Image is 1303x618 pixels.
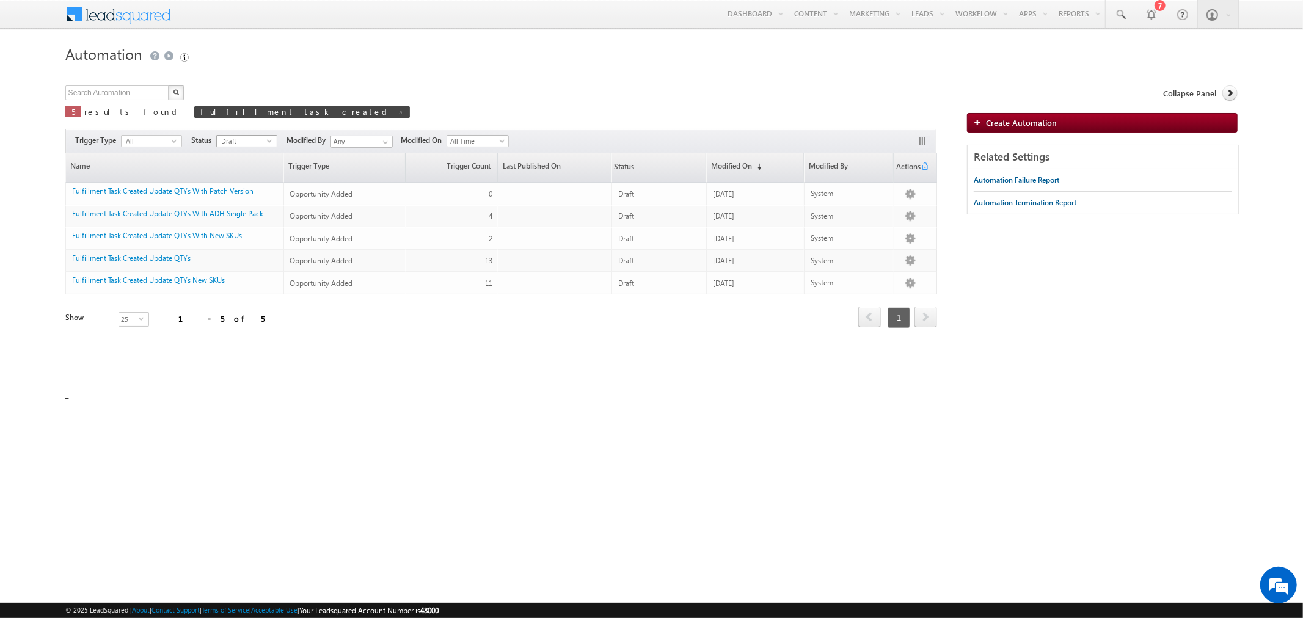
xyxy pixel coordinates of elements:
span: [DATE] [713,278,734,288]
span: [DATE] [713,189,734,198]
em: Start Chat [166,376,222,393]
span: 1 [888,307,910,328]
img: Search [173,89,179,95]
a: Fulfillment Task Created Update QTYs With Patch Version [72,186,254,195]
a: prev [858,308,881,327]
span: Opportunity Added [290,256,353,265]
input: Type to Search [330,136,393,148]
a: Automation Termination Report [974,192,1076,214]
span: Draft [618,189,634,198]
a: Fulfillment Task Created Update QTYs [72,253,191,263]
div: Minimize live chat window [200,6,230,35]
img: d_60004797649_company_0_60004797649 [21,64,51,80]
span: [DATE] [713,256,734,265]
span: Automation [65,44,142,64]
span: select [267,138,277,144]
span: 25 [119,313,139,326]
span: Draft [618,211,634,220]
span: results found [84,106,181,117]
div: System [811,255,888,266]
span: Actions [894,154,921,181]
a: Modified By [805,153,893,182]
span: fulfillment task created [200,106,392,117]
span: Opportunity Added [290,211,353,220]
div: Automation Termination Report [974,197,1076,208]
span: 11 [485,278,492,288]
div: System [811,188,888,199]
a: Name [66,153,283,182]
span: Modified On [401,135,447,146]
span: Modified By [287,135,330,146]
a: Acceptable Use [251,606,297,614]
span: Your Leadsquared Account Number is [299,606,439,615]
a: All Time [447,135,509,147]
span: select [172,138,181,144]
a: About [132,606,150,614]
div: Automation Failure Report [974,175,1059,186]
span: 2 [489,234,492,243]
span: Draft [618,234,634,243]
a: Last Published On [498,153,611,182]
span: Status [191,135,216,146]
span: Draft [618,278,634,288]
div: System [811,211,888,222]
a: Automation Failure Report [974,169,1059,191]
span: 5 [71,106,75,117]
div: _ [65,41,1238,400]
a: Fulfillment Task Created Update QTYs With ADH Single Pack [72,209,263,218]
span: Draft [618,256,634,265]
span: Collapse Panel [1163,88,1216,99]
span: Trigger Type [75,135,121,146]
div: Chat with us now [64,64,205,80]
a: Modified On(sorted descending) [707,153,803,182]
div: System [811,277,888,288]
span: 0 [489,189,492,198]
span: (sorted descending) [752,162,762,172]
span: © 2025 LeadSquared | | | | | [65,605,439,616]
div: System [811,233,888,244]
span: select [139,316,148,321]
span: 48000 [420,606,439,615]
a: Show All Items [376,136,392,148]
div: 1 - 5 of 5 [178,311,265,325]
span: Opportunity Added [290,278,353,288]
a: Contact Support [151,606,200,614]
span: prev [858,307,881,327]
a: Trigger Count [406,153,497,182]
div: Show [65,312,109,323]
a: Fulfillment Task Created Update QTYs With New SKUs [72,231,242,240]
span: next [914,307,937,327]
a: next [914,308,937,327]
span: Draft [217,136,267,147]
span: 13 [485,256,492,265]
span: [DATE] [713,211,734,220]
span: 4 [489,211,492,220]
span: All [122,136,172,147]
span: Opportunity Added [290,189,353,198]
span: Create Automation [986,117,1057,128]
img: add_icon.png [974,118,986,126]
textarea: Type your message and hit 'Enter' [16,113,223,366]
div: Related Settings [968,145,1238,169]
a: Fulfillment Task Created Update QTYs New SKUs [72,275,225,285]
span: [DATE] [713,234,734,243]
a: Trigger Type [284,153,406,182]
span: Status [612,154,634,181]
span: All Time [447,136,505,147]
span: Opportunity Added [290,234,353,243]
a: Terms of Service [202,606,249,614]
